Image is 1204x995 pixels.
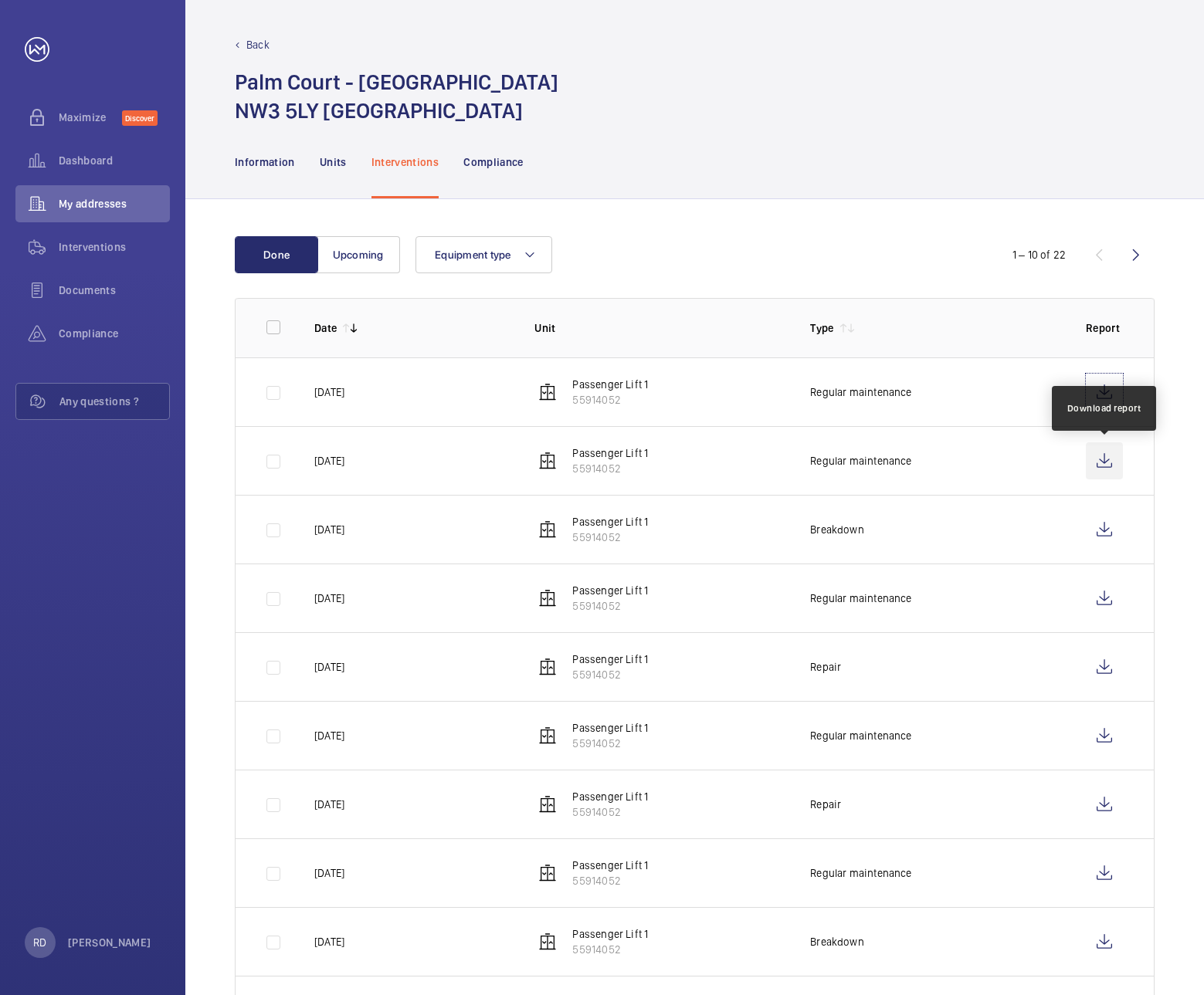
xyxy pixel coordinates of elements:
p: 55914052 [572,736,648,751]
button: Upcoming [317,236,400,273]
span: My addresses [59,196,170,212]
img: elevator.svg [538,864,557,882]
span: Compliance [59,326,170,341]
span: Documents [59,283,170,298]
p: [DATE] [314,522,344,537]
img: elevator.svg [538,589,557,607]
p: Breakdown [810,934,864,949]
p: Report [1086,320,1123,336]
p: [PERSON_NAME] [68,935,151,950]
p: 55914052 [572,530,648,545]
img: elevator.svg [538,658,557,676]
p: Compliance [463,154,524,170]
p: 55914052 [572,461,648,476]
span: Any questions ? [59,394,169,409]
p: RD [33,935,46,950]
p: 55914052 [572,804,648,820]
p: Passenger Lift 1 [572,651,648,667]
img: elevator.svg [538,932,557,951]
p: Breakdown [810,522,864,537]
p: [DATE] [314,659,344,675]
img: elevator.svg [538,726,557,745]
p: [DATE] [314,865,344,881]
p: [DATE] [314,453,344,469]
p: Information [235,154,295,170]
p: 55914052 [572,667,648,682]
p: Passenger Lift 1 [572,583,648,598]
span: Dashboard [59,153,170,168]
p: Regular maintenance [810,384,911,400]
p: Interventions [371,154,439,170]
p: Passenger Lift 1 [572,514,648,530]
p: Passenger Lift 1 [572,377,648,392]
p: Regular maintenance [810,591,911,606]
img: elevator.svg [538,383,557,401]
img: elevator.svg [538,452,557,470]
p: Passenger Lift 1 [572,445,648,461]
p: 55914052 [572,942,648,957]
p: Passenger Lift 1 [572,720,648,736]
p: Regular maintenance [810,865,911,881]
p: Type [810,320,833,336]
p: Passenger Lift 1 [572,926,648,942]
p: [DATE] [314,934,344,949]
img: elevator.svg [538,795,557,814]
p: [DATE] [314,591,344,606]
span: Interventions [59,239,170,255]
span: Maximize [59,110,122,125]
button: Equipment type [415,236,552,273]
p: 55914052 [572,873,648,888]
p: Passenger Lift 1 [572,789,648,804]
p: Back [246,37,270,52]
h1: Palm Court - [GEOGRAPHIC_DATA] NW3 5LY [GEOGRAPHIC_DATA] [235,68,558,125]
span: Discover [122,110,158,126]
img: elevator.svg [538,520,557,539]
p: Repair [810,659,841,675]
p: [DATE] [314,728,344,743]
p: Passenger Lift 1 [572,858,648,873]
button: Done [235,236,318,273]
p: Unit [534,320,785,336]
p: Regular maintenance [810,453,911,469]
p: [DATE] [314,384,344,400]
p: Date [314,320,337,336]
p: Repair [810,797,841,812]
div: Download report [1067,401,1141,415]
span: Equipment type [435,249,511,261]
p: [DATE] [314,797,344,812]
p: 55914052 [572,598,648,614]
p: 55914052 [572,392,648,408]
p: Units [320,154,347,170]
div: 1 – 10 of 22 [1012,247,1066,262]
p: Regular maintenance [810,728,911,743]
